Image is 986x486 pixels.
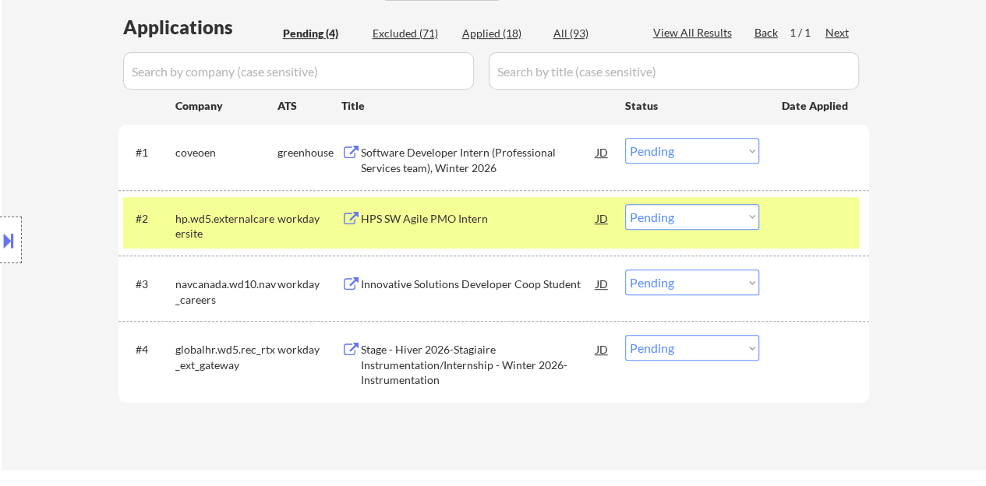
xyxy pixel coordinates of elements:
div: Software Developer Intern (Professional Services team), Winter 2026 [361,145,596,175]
div: ATS [277,98,341,114]
div: HPS SW Agile PMO Intern [361,211,596,227]
div: Pending (4) [283,26,361,41]
div: workday [277,342,341,357]
div: All (93) [553,26,631,41]
input: Search by company (case sensitive) [123,52,474,90]
div: View All Results [653,25,737,40]
div: Stage - Hiver 2026-Stagiaire Instrumentation/Internship - Winter 2026-Instrumentation [361,342,596,388]
div: Applied (18) [462,26,540,41]
div: workday [277,276,341,292]
div: Title [341,98,610,114]
div: Applications [123,18,277,37]
input: Search by title (case sensitive) [489,52,859,90]
div: JD [595,204,610,232]
div: Excluded (71) [373,26,451,41]
div: JD [595,269,610,298]
div: 1 / 1 [790,25,825,40]
div: Next [825,25,850,40]
div: Back [755,25,779,40]
div: greenhouse [277,145,341,160]
div: JD [595,138,610,166]
div: Status [625,91,759,119]
div: Innovative Solutions Developer Coop Student [361,276,596,292]
div: Date Applied [782,98,850,114]
div: JD [595,335,610,363]
div: workday [277,211,341,227]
